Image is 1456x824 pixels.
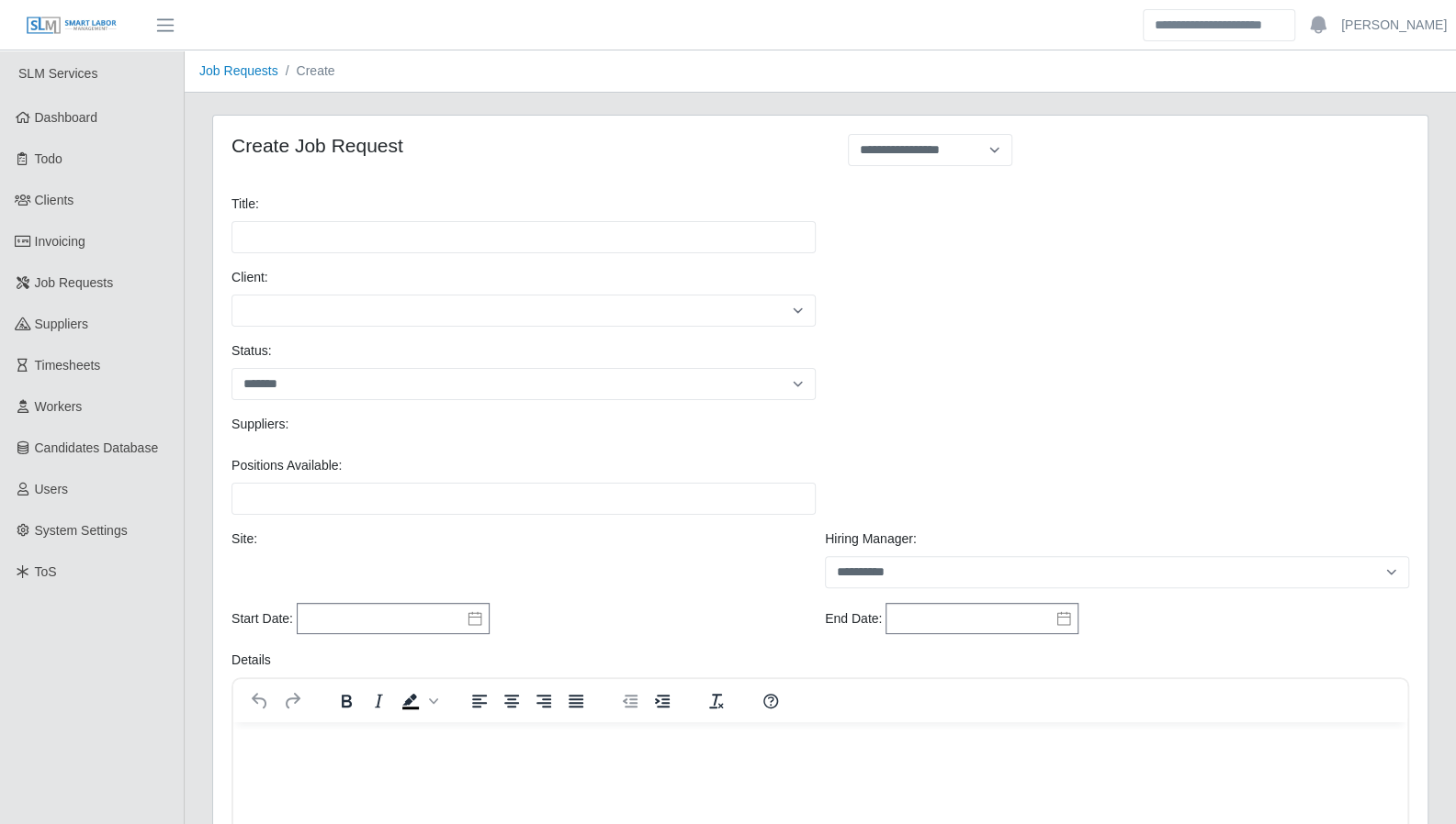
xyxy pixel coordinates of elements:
[1143,9,1295,41] input: Search
[496,688,527,714] button: Align center
[647,688,678,714] button: Increase indent
[35,523,128,538] span: System Settings
[560,688,592,714] button: Justify
[35,193,74,207] span: Clients
[18,66,97,81] span: SLM Services
[26,16,118,36] img: SLM Logo
[35,440,159,455] span: Candidates Database
[615,688,646,714] button: Decrease indent
[15,15,1159,35] body: Rich Text Area. Press ALT-0 for help.
[35,110,98,125] span: Dashboard
[231,651,271,670] label: Details
[35,234,85,249] span: Invoicing
[231,609,293,629] label: Start Date:
[1341,16,1447,35] a: [PERSON_NAME]
[363,688,394,714] button: Italic
[35,564,57,579] span: ToS
[825,529,917,549] label: Hiring Manager:
[35,482,69,496] span: Users
[231,529,257,549] label: Site:
[199,63,278,78] a: Job Requests
[231,134,807,157] h4: Create Job Request
[278,61,335,81] li: Create
[35,358,101,373] span: Timesheets
[331,688,362,714] button: Bold
[231,195,259,214] label: Title:
[35,151,62,166] span: Todo
[825,609,882,629] label: End Date:
[755,688,786,714] button: Help
[528,688,559,714] button: Align right
[35,317,88,331] span: Suppliers
[231,456,342,475] label: Positions Available:
[277,688,308,714] button: Redo
[35,275,114,290] span: Job Requests
[231,268,268,287] label: Client:
[395,688,441,714] div: Background color Black
[231,341,272,361] label: Status:
[701,688,732,714] button: Clear formatting
[464,688,495,714] button: Align left
[231,415,288,434] label: Suppliers:
[244,688,276,714] button: Undo
[35,399,83,414] span: Workers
